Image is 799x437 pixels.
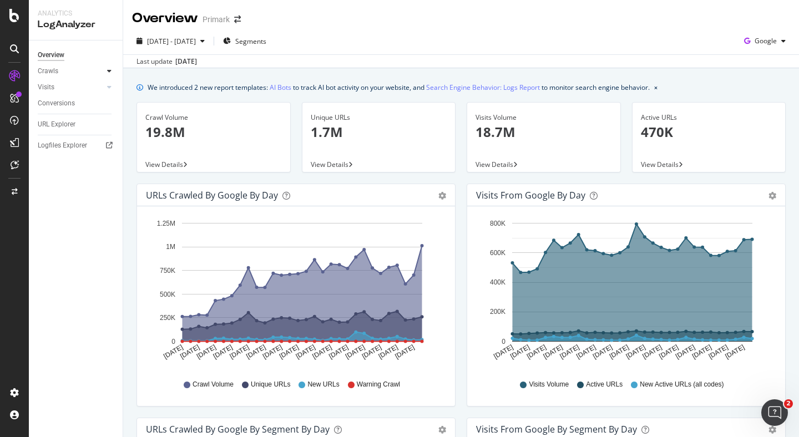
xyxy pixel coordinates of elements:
[132,32,209,50] button: [DATE] - [DATE]
[651,79,660,95] button: close banner
[724,343,746,360] text: [DATE]
[157,220,175,227] text: 1.25M
[311,123,447,141] p: 1.7M
[502,338,505,345] text: 0
[768,426,776,434] div: gear
[641,160,679,169] span: View Details
[234,16,241,23] div: arrow-right-arrow-left
[212,343,234,360] text: [DATE]
[476,113,612,123] div: Visits Volume
[490,249,505,257] text: 600K
[270,82,291,93] a: AI Bots
[160,291,175,298] text: 500K
[768,192,776,200] div: gear
[761,399,788,426] iframe: Intercom live chat
[145,113,282,123] div: Crawl Volume
[146,424,330,435] div: URLs Crawled by Google By Segment By Day
[235,37,266,46] span: Segments
[311,343,333,360] text: [DATE]
[203,14,230,25] div: Primark
[245,343,267,360] text: [DATE]
[476,190,585,201] div: Visits from Google by day
[145,123,282,141] p: 19.8M
[146,190,278,201] div: URLs Crawled by Google by day
[132,9,198,28] div: Overview
[38,9,114,18] div: Analytics
[146,215,446,369] svg: A chart.
[575,343,597,360] text: [DATE]
[640,380,724,389] span: New Active URLs (all codes)
[740,32,790,50] button: Google
[755,36,777,45] span: Google
[38,119,75,130] div: URL Explorer
[490,278,505,286] text: 400K
[145,160,183,169] span: View Details
[344,343,366,360] text: [DATE]
[490,308,505,316] text: 200K
[509,343,531,360] text: [DATE]
[674,343,696,360] text: [DATE]
[608,343,630,360] text: [DATE]
[438,192,446,200] div: gear
[691,343,713,360] text: [DATE]
[476,160,513,169] span: View Details
[136,82,786,93] div: info banner
[219,32,271,50] button: Segments
[38,119,115,130] a: URL Explorer
[278,343,300,360] text: [DATE]
[542,343,564,360] text: [DATE]
[38,18,114,31] div: LogAnalyzer
[490,220,505,227] text: 800K
[393,343,416,360] text: [DATE]
[784,399,793,408] span: 2
[38,49,115,61] a: Overview
[148,82,650,93] div: We introduced 2 new report templates: to track AI bot activity on your website, and to monitor se...
[175,57,197,67] div: [DATE]
[327,343,350,360] text: [DATE]
[38,82,54,93] div: Visits
[311,160,348,169] span: View Details
[707,343,730,360] text: [DATE]
[160,267,175,275] text: 750K
[492,343,514,360] text: [DATE]
[311,113,447,123] div: Unique URLs
[476,215,776,369] svg: A chart.
[591,343,614,360] text: [DATE]
[295,343,317,360] text: [DATE]
[251,380,290,389] span: Unique URLs
[438,426,446,434] div: gear
[38,49,64,61] div: Overview
[229,343,251,360] text: [DATE]
[147,37,196,46] span: [DATE] - [DATE]
[476,123,612,141] p: 18.7M
[625,343,647,360] text: [DATE]
[179,343,201,360] text: [DATE]
[193,380,234,389] span: Crawl Volume
[586,380,623,389] span: Active URLs
[658,343,680,360] text: [DATE]
[171,338,175,345] text: 0
[38,140,87,151] div: Logfiles Explorer
[559,343,581,360] text: [DATE]
[38,82,104,93] a: Visits
[261,343,284,360] text: [DATE]
[38,98,75,109] div: Conversions
[38,140,115,151] a: Logfiles Explorer
[166,243,175,251] text: 1M
[529,380,569,389] span: Visits Volume
[162,343,184,360] text: [DATE]
[136,57,197,67] div: Last update
[426,82,540,93] a: Search Engine Behavior: Logs Report
[361,343,383,360] text: [DATE]
[476,424,637,435] div: Visits from Google By Segment By Day
[38,65,58,77] div: Crawls
[357,380,400,389] span: Warning Crawl
[38,65,104,77] a: Crawls
[525,343,548,360] text: [DATE]
[160,314,175,322] text: 250K
[641,343,664,360] text: [DATE]
[641,113,777,123] div: Active URLs
[641,123,777,141] p: 470K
